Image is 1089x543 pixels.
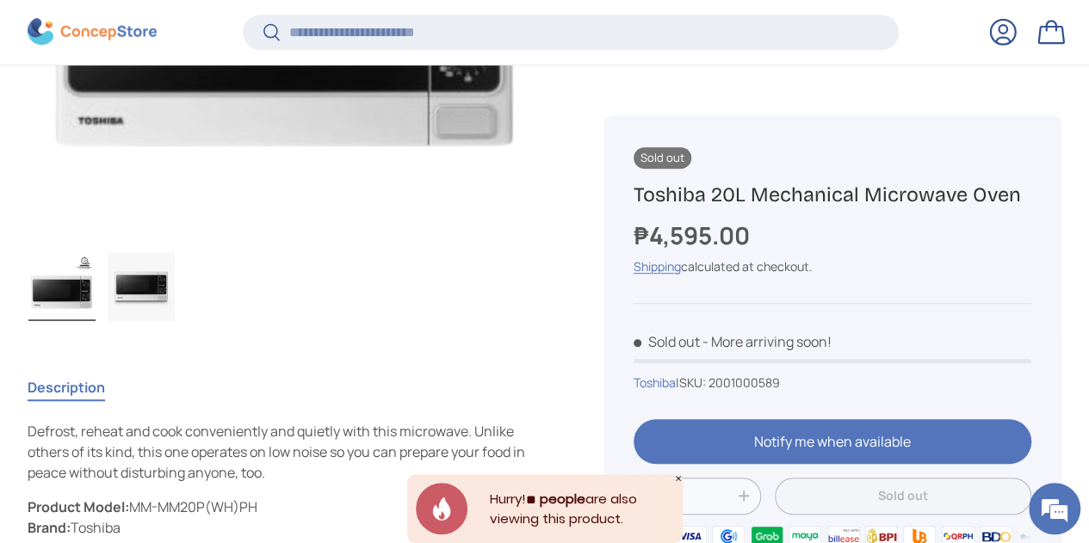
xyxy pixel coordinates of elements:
a: Shipping [634,258,681,275]
img: toshiba-20l-mechanical-microwave-oven-front-view [108,252,175,321]
div: calculated at checkout. [634,257,1031,275]
p: - More arriving soon! [702,332,832,351]
span: SKU: [679,374,706,391]
strong: Product Model: [28,497,129,516]
strong: ₱4,595.00 [634,219,754,251]
a: Toshiba [634,374,676,391]
span: Sold out [634,147,691,169]
strong: Brand: [28,518,71,537]
img: ConcepStore [28,19,157,46]
span: Sold out [634,332,700,351]
p: Defrost, reheat and cook conveniently and quietly with this microwave. Unlike others of its kind,... [28,421,548,483]
img: Toshiba 20L Mechanical Microwave Oven [28,252,96,321]
button: Description [28,367,105,407]
div: Close [674,474,683,483]
h1: Toshiba 20L Mechanical Microwave Oven [634,182,1031,207]
button: Sold out [775,478,1031,515]
span: | [676,374,780,391]
span: MM-MM20P(WH)PH [129,497,257,516]
span: 2001000589 [708,374,780,391]
span: Toshiba [71,518,121,537]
